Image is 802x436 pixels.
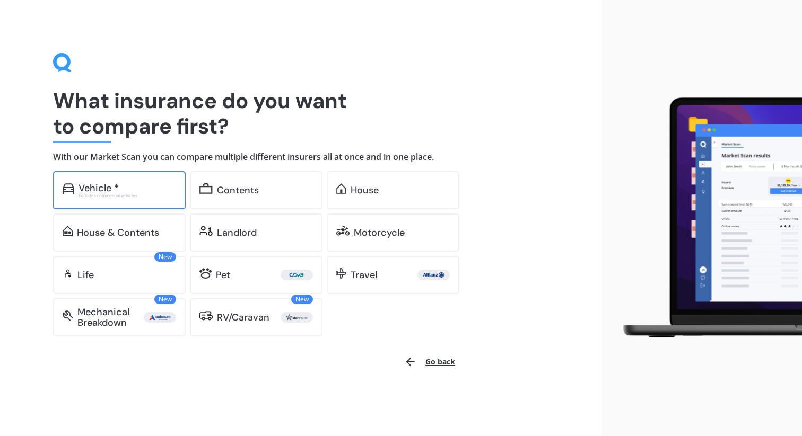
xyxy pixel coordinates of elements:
[610,92,802,344] img: laptop.webp
[53,88,548,139] h1: What insurance do you want to compare first?
[199,310,213,321] img: rv.0245371a01b30db230af.svg
[63,183,74,194] img: car.f15378c7a67c060ca3f3.svg
[53,152,548,163] h4: With our Market Scan you can compare multiple different insurers all at once and in one place.
[77,307,144,328] div: Mechanical Breakdown
[79,183,119,193] div: Vehicle *
[190,256,322,294] a: Pet
[77,270,94,280] div: Life
[217,185,259,195] div: Contents
[63,226,73,236] img: home-and-contents.b802091223b8502ef2dd.svg
[354,227,405,238] div: Motorcycle
[336,183,346,194] img: home.91c183c226a05b4dc763.svg
[199,226,213,236] img: landlord.470ea2398dcb263567d0.svg
[77,227,159,238] div: House & Contents
[216,270,230,280] div: Pet
[291,295,313,304] span: New
[217,312,269,323] div: RV/Caravan
[336,226,350,236] img: motorbike.c49f395e5a6966510904.svg
[199,183,213,194] img: content.01f40a52572271636b6f.svg
[217,227,257,238] div: Landlord
[351,270,377,280] div: Travel
[199,268,212,279] img: pet.71f96884985775575a0d.svg
[146,312,174,323] img: Autosure.webp
[283,312,311,323] img: Star.webp
[154,295,176,304] span: New
[420,270,448,280] img: Allianz.webp
[283,270,311,280] img: Cove.webp
[63,310,73,321] img: mbi.6615ef239df2212c2848.svg
[79,193,176,198] div: Excludes commercial vehicles
[63,268,73,279] img: life.f720d6a2d7cdcd3ad642.svg
[351,185,379,195] div: House
[154,252,176,262] span: New
[398,349,461,375] button: Go back
[336,268,346,279] img: travel.bdda8d6aa9c3f12c5fe2.svg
